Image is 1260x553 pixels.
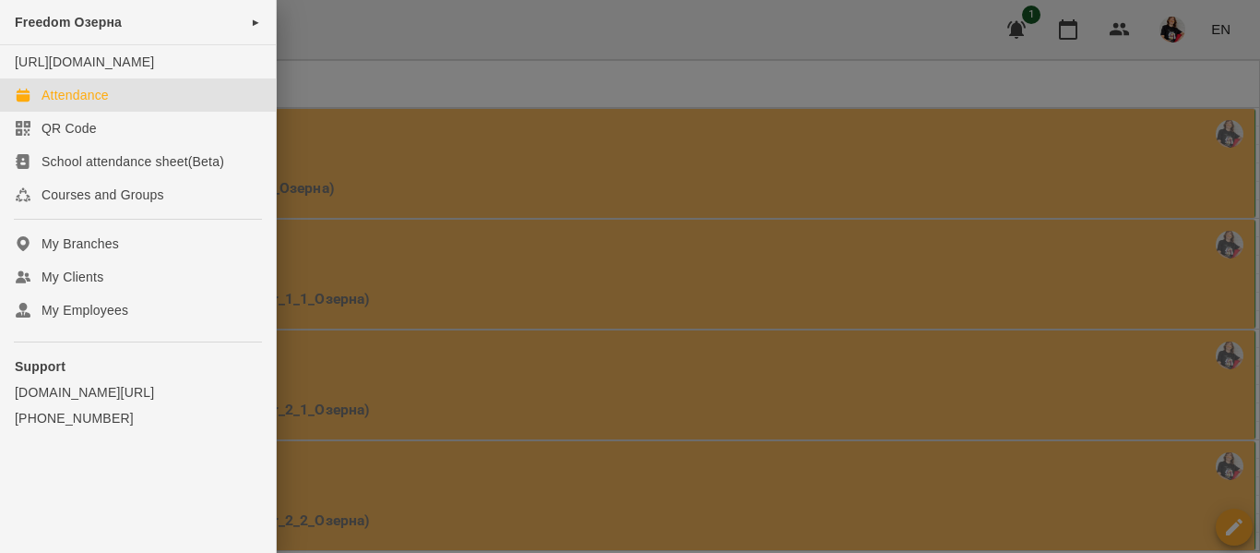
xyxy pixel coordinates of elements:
div: School attendance sheet(Beta) [42,152,224,171]
div: QR Code [42,119,97,138]
p: Support [15,357,261,376]
div: My Branches [42,234,119,253]
div: Attendance [42,86,109,104]
div: Courses and Groups [42,186,164,204]
div: My Employees [42,301,128,319]
span: Freedom Озерна [15,15,122,30]
a: [URL][DOMAIN_NAME] [15,54,154,69]
a: [PHONE_NUMBER] [15,409,261,427]
a: [DOMAIN_NAME][URL] [15,383,261,402]
div: My Clients [42,268,103,286]
span: ► [251,15,261,30]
